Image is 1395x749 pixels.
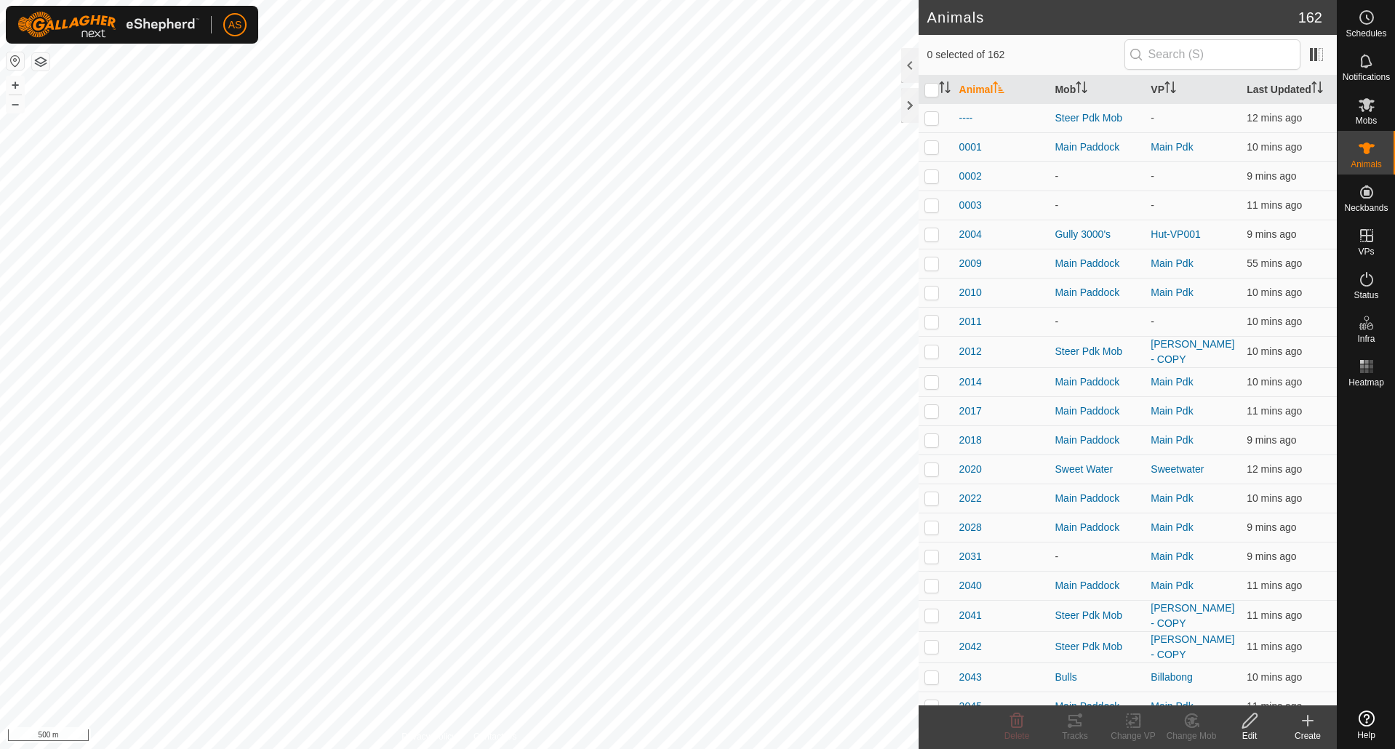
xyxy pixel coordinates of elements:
[959,404,982,419] span: 2017
[1151,405,1193,417] a: Main Pdk
[1164,84,1176,95] p-sorticon: Activate to sort
[228,17,242,33] span: AS
[1220,729,1279,742] div: Edit
[959,433,982,448] span: 2018
[473,730,516,743] a: Contact Us
[1055,140,1139,155] div: Main Paddock
[1151,602,1234,629] a: [PERSON_NAME] - COPY
[1055,374,1139,390] div: Main Paddock
[1247,463,1302,475] span: 15 Aug 2025, 11:31 am
[1151,580,1193,591] a: Main Pdk
[959,256,982,271] span: 2009
[1055,344,1139,359] div: Steer Pdk Mob
[1247,316,1302,327] span: 15 Aug 2025, 11:33 am
[1055,433,1139,448] div: Main Paddock
[1055,198,1139,213] div: -
[959,670,982,685] span: 2043
[1247,228,1296,240] span: 15 Aug 2025, 11:33 am
[959,491,982,506] span: 2022
[1055,699,1139,714] div: Main Paddock
[7,95,24,113] button: –
[1151,633,1234,660] a: [PERSON_NAME] - COPY
[1055,520,1139,535] div: Main Paddock
[1055,111,1139,126] div: Steer Pdk Mob
[959,462,982,477] span: 2020
[1151,199,1154,211] app-display-virtual-paddock-transition: -
[993,84,1004,95] p-sorticon: Activate to sort
[7,52,24,70] button: Reset Map
[954,76,1050,104] th: Animal
[1247,257,1302,269] span: 15 Aug 2025, 10:47 am
[1124,39,1300,70] input: Search (S)
[1151,316,1154,327] app-display-virtual-paddock-transition: -
[959,374,982,390] span: 2014
[7,76,24,94] button: +
[401,730,456,743] a: Privacy Policy
[1247,609,1302,621] span: 15 Aug 2025, 11:31 am
[959,198,982,213] span: 0003
[1343,73,1390,81] span: Notifications
[1241,76,1337,104] th: Last Updated
[1346,29,1386,38] span: Schedules
[1151,376,1193,388] a: Main Pdk
[1055,491,1139,506] div: Main Paddock
[1145,76,1241,104] th: VP
[1356,116,1377,125] span: Mobs
[17,12,199,38] img: Gallagher Logo
[1151,257,1193,269] a: Main Pdk
[1247,550,1296,562] span: 15 Aug 2025, 11:33 am
[1151,521,1193,533] a: Main Pdk
[1151,434,1193,446] a: Main Pdk
[1151,700,1193,712] a: Main Pdk
[959,140,982,155] span: 0001
[1348,378,1384,387] span: Heatmap
[1247,641,1302,652] span: 15 Aug 2025, 11:31 am
[1344,204,1388,212] span: Neckbands
[1247,141,1302,153] span: 15 Aug 2025, 11:32 am
[1247,112,1302,124] span: 15 Aug 2025, 11:31 am
[959,314,982,329] span: 2011
[1338,705,1395,745] a: Help
[1358,247,1374,256] span: VPs
[1247,580,1302,591] span: 15 Aug 2025, 11:31 am
[1151,170,1154,182] app-display-virtual-paddock-transition: -
[959,344,982,359] span: 2012
[1247,345,1302,357] span: 15 Aug 2025, 11:33 am
[959,639,982,654] span: 2042
[1055,462,1139,477] div: Sweet Water
[1357,335,1375,343] span: Infra
[1247,170,1296,182] span: 15 Aug 2025, 11:33 am
[1055,578,1139,593] div: Main Paddock
[1247,287,1302,298] span: 15 Aug 2025, 11:33 am
[959,285,982,300] span: 2010
[1351,160,1382,169] span: Animals
[1055,639,1139,654] div: Steer Pdk Mob
[1247,521,1296,533] span: 15 Aug 2025, 11:33 am
[1055,285,1139,300] div: Main Paddock
[959,608,982,623] span: 2041
[1055,608,1139,623] div: Steer Pdk Mob
[1076,84,1087,95] p-sorticon: Activate to sort
[1046,729,1104,742] div: Tracks
[959,578,982,593] span: 2040
[1247,405,1302,417] span: 15 Aug 2025, 11:32 am
[1104,729,1162,742] div: Change VP
[1151,112,1154,124] app-display-virtual-paddock-transition: -
[1151,463,1204,475] a: Sweetwater
[1162,729,1220,742] div: Change Mob
[1311,84,1323,95] p-sorticon: Activate to sort
[1247,492,1302,504] span: 15 Aug 2025, 11:33 am
[1055,256,1139,271] div: Main Paddock
[959,520,982,535] span: 2028
[1354,291,1378,300] span: Status
[1151,287,1193,298] a: Main Pdk
[1049,76,1145,104] th: Mob
[927,9,1298,26] h2: Animals
[1279,729,1337,742] div: Create
[927,47,1124,63] span: 0 selected of 162
[1055,549,1139,564] div: -
[1357,731,1375,740] span: Help
[1247,376,1302,388] span: 15 Aug 2025, 11:33 am
[1151,338,1234,365] a: [PERSON_NAME] - COPY
[1055,169,1139,184] div: -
